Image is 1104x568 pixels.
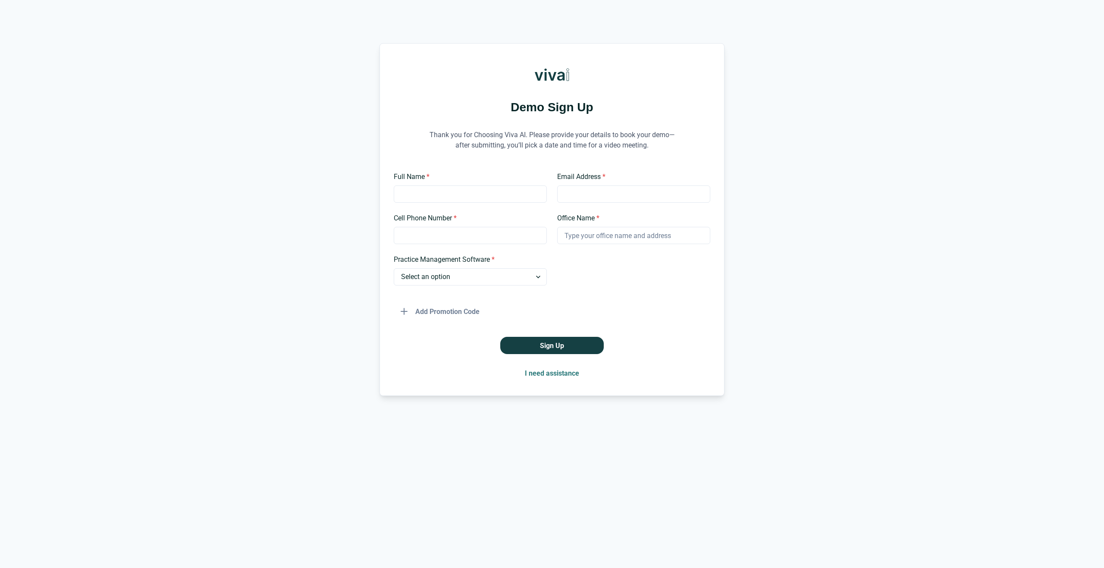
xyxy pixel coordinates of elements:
[535,57,569,92] img: Viva AI Logo
[557,227,710,244] input: Type your office name and address
[500,337,604,354] button: Sign Up
[557,172,705,182] label: Email Address
[394,99,710,116] h1: Demo Sign Up
[394,303,486,320] button: Add Promotion Code
[423,119,681,161] p: Thank you for Choosing Viva AI. Please provide your details to book your demo—after submitting, y...
[518,364,586,382] button: I need assistance
[394,213,542,223] label: Cell Phone Number
[557,213,705,223] label: Office Name
[394,172,542,182] label: Full Name
[394,254,542,265] label: Practice Management Software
